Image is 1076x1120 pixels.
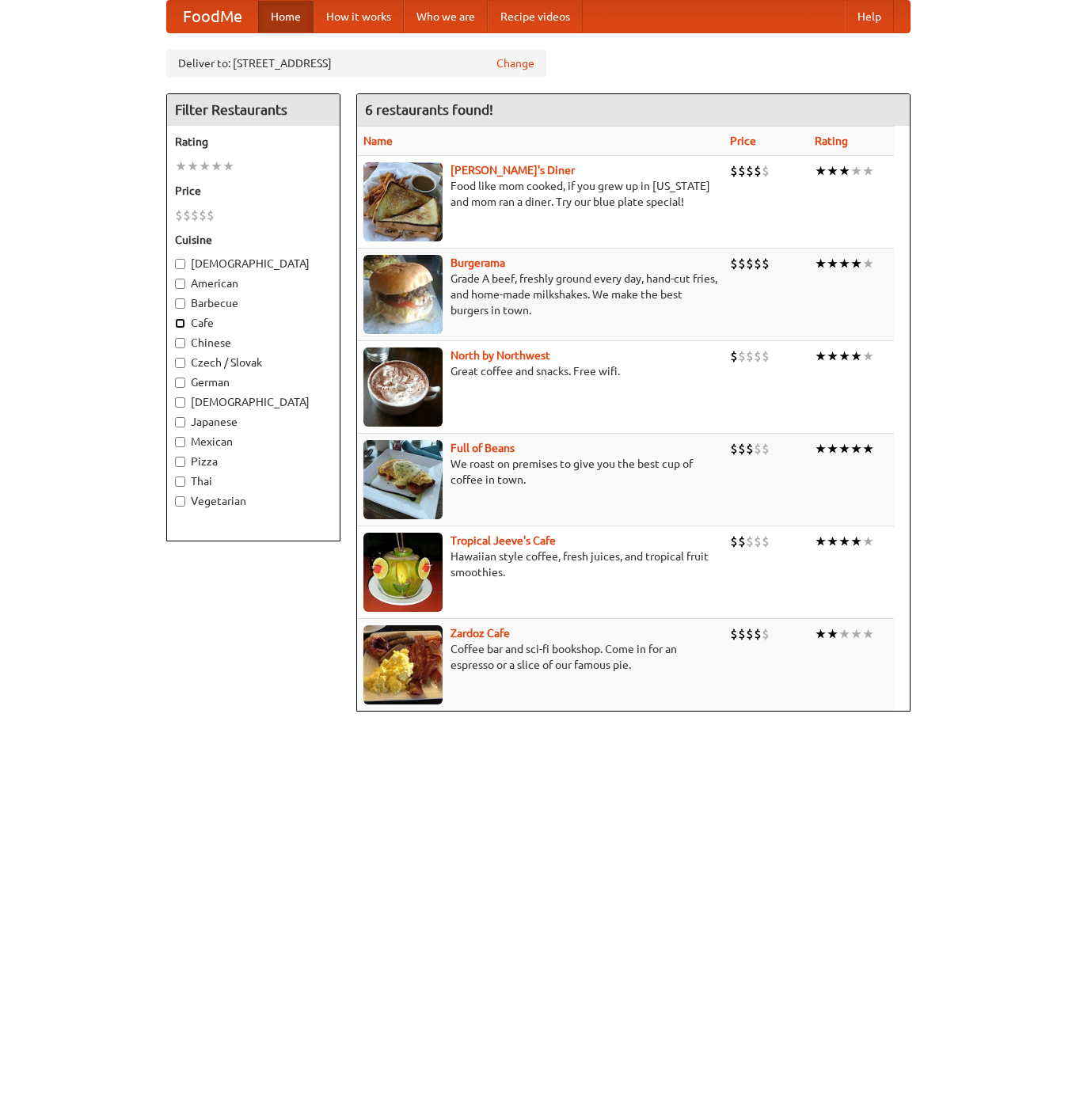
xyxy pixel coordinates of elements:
[451,534,556,547] a: Tropical Jeeve's Cafe
[746,440,754,457] li: $
[167,94,340,126] h4: Filter Restaurants
[175,496,185,507] input: Vegetarian
[363,347,443,427] img: north.jpg
[850,440,862,457] li: ★
[730,255,738,272] li: $
[815,135,848,147] a: Rating
[363,456,717,488] p: We roast on premises to give you the best cup of coffee in town.
[207,207,215,224] li: $
[363,440,443,519] img: beans.jpg
[175,318,185,328] input: Cafe
[488,1,583,32] a: Recipe videos
[730,440,738,457] li: $
[827,255,838,272] li: ★
[363,162,443,241] img: sallys.jpg
[199,207,207,224] li: $
[754,162,762,180] li: $
[738,440,746,457] li: $
[815,347,827,365] li: ★
[175,457,185,467] input: Pizza
[850,255,862,272] li: ★
[815,440,827,457] li: ★
[838,347,850,365] li: ★
[730,625,738,643] li: $
[258,1,314,32] a: Home
[191,207,199,224] li: $
[827,440,838,457] li: ★
[862,625,874,643] li: ★
[363,271,717,318] p: Grade A beef, freshly ground every day, hand-cut fries, and home-made milkshakes. We make the bes...
[862,440,874,457] li: ★
[175,275,332,291] label: American
[175,437,185,447] input: Mexican
[815,162,827,180] li: ★
[175,315,332,331] label: Cafe
[222,158,234,175] li: ★
[762,625,770,643] li: $
[211,158,222,175] li: ★
[451,627,510,640] a: Zardoz Cafe
[827,162,838,180] li: ★
[738,625,746,643] li: $
[167,1,258,32] a: FoodMe
[175,256,332,271] label: [DEMOGRAPHIC_DATA]
[827,533,838,550] li: ★
[451,256,505,269] b: Burgerama
[838,440,850,457] li: ★
[738,162,746,180] li: $
[762,255,770,272] li: $
[754,440,762,457] li: $
[175,207,183,224] li: $
[175,355,332,370] label: Czech / Slovak
[175,158,187,175] li: ★
[862,533,874,550] li: ★
[175,414,332,430] label: Japanese
[175,295,332,311] label: Barbecue
[730,162,738,180] li: $
[363,549,717,580] p: Hawaiian style coffee, fresh juices, and tropical fruit smoothies.
[754,625,762,643] li: $
[738,255,746,272] li: $
[363,641,717,673] p: Coffee bar and sci-fi bookshop. Come in for an espresso or a slice of our famous pie.
[496,55,534,71] a: Change
[175,473,332,489] label: Thai
[738,533,746,550] li: $
[827,625,838,643] li: ★
[175,232,332,248] h5: Cuisine
[746,162,754,180] li: $
[850,625,862,643] li: ★
[363,135,393,147] a: Name
[827,347,838,365] li: ★
[862,347,874,365] li: ★
[746,533,754,550] li: $
[838,625,850,643] li: ★
[451,349,550,362] a: North by Northwest
[175,493,332,509] label: Vegetarian
[762,347,770,365] li: $
[175,394,332,410] label: [DEMOGRAPHIC_DATA]
[451,442,515,454] a: Full of Beans
[199,158,211,175] li: ★
[175,183,332,199] h5: Price
[314,1,404,32] a: How it works
[754,255,762,272] li: $
[815,533,827,550] li: ★
[175,476,185,487] input: Thai
[363,363,717,379] p: Great coffee and snacks. Free wifi.
[862,255,874,272] li: ★
[166,49,546,78] div: Deliver to: [STREET_ADDRESS]
[738,347,746,365] li: $
[404,1,488,32] a: Who we are
[754,533,762,550] li: $
[187,158,199,175] li: ★
[815,625,827,643] li: ★
[363,178,717,210] p: Food like mom cooked, if you grew up in [US_STATE] and mom ran a diner. Try our blue plate special!
[746,625,754,643] li: $
[363,533,443,612] img: jeeves.jpg
[815,255,827,272] li: ★
[746,255,754,272] li: $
